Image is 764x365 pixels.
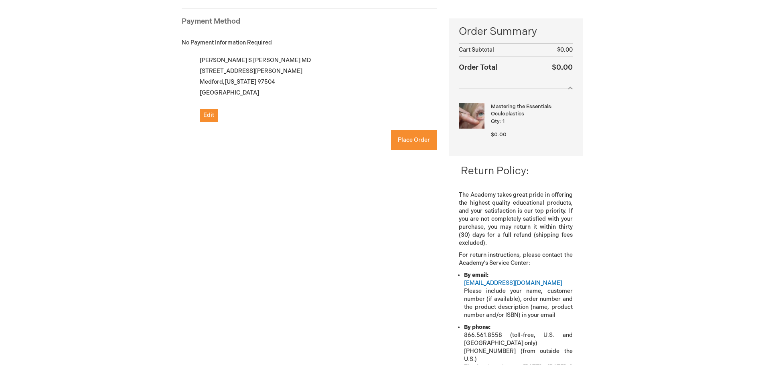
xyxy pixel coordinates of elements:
span: Return Policy: [461,165,529,177]
span: Edit [203,112,214,119]
iframe: reCAPTCHA [182,139,304,170]
p: The Academy takes great pride in offering the highest quality educational products, and your sati... [459,191,572,247]
button: Edit [200,109,218,122]
span: $0.00 [491,131,507,138]
span: No Payment Information Required [182,39,272,46]
span: $0.00 [552,63,573,72]
span: 1 [503,118,505,125]
span: $0.00 [557,46,573,53]
strong: By email: [464,272,488,278]
a: [EMAIL_ADDRESS][DOMAIN_NAME] [464,280,562,286]
th: Cart Subtotal [459,44,535,57]
p: For return instructions, please contact the Academy’s Service Center: [459,251,572,267]
strong: Order Total [459,61,497,73]
div: [PERSON_NAME] S [PERSON_NAME] MD [STREET_ADDRESS][PERSON_NAME] Medford , 97504 [GEOGRAPHIC_DATA] [190,55,437,122]
strong: Mastering the Essentials: Oculoplastics [491,103,570,118]
span: [US_STATE] [225,79,256,85]
div: Payment Method [182,16,437,31]
strong: By phone: [464,324,490,331]
button: Place Order [391,130,437,150]
span: Qty [491,118,500,125]
li: Please include your name, customer number (if available), order number and the product descriptio... [464,271,572,319]
span: Order Summary [459,24,572,43]
img: Mastering the Essentials: Oculoplastics [459,103,484,129]
span: Place Order [398,137,430,143]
